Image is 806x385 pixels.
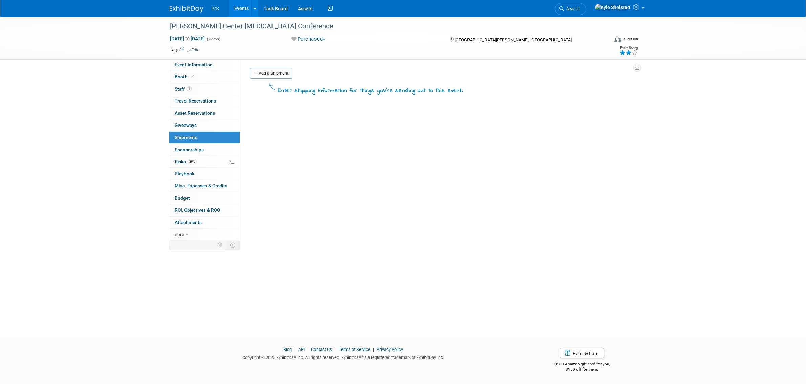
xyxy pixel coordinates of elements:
[214,241,226,249] td: Personalize Event Tab Strip
[175,183,227,188] span: Misc. Expenses & Credits
[169,168,240,180] a: Playbook
[170,353,518,361] div: Copyright © 2025 ExhibitDay, Inc. All rights reserved. ExhibitDay is a registered trademark of Ex...
[187,86,192,91] span: 1
[184,36,191,41] span: to
[555,3,586,15] a: Search
[169,156,240,168] a: Tasks29%
[169,59,240,71] a: Event Information
[595,4,630,11] img: Kyle Shelstad
[283,347,292,352] a: Blog
[527,367,637,372] div: $150 off for them.
[175,98,216,104] span: Travel Reservations
[169,217,240,228] a: Attachments
[169,204,240,216] a: ROI, Objectives & ROO
[175,110,215,116] span: Asset Reservations
[175,62,213,67] span: Event Information
[212,6,219,12] span: IVS
[175,147,204,152] span: Sponsorships
[175,86,192,92] span: Staff
[527,357,637,372] div: $500 Amazon gift card for you,
[169,180,240,192] a: Misc. Expenses & Credits
[175,74,195,80] span: Booth
[622,37,638,42] div: In-Person
[289,36,328,43] button: Purchased
[306,347,310,352] span: |
[614,36,621,42] img: Format-Inperson.png
[169,71,240,83] a: Booth
[188,159,197,164] span: 29%
[170,46,198,53] td: Tags
[168,20,598,32] div: [PERSON_NAME] Center [MEDICAL_DATA] Conference
[169,192,240,204] a: Budget
[339,347,370,352] a: Terms of Service
[311,347,332,352] a: Contact Us
[170,36,205,42] span: [DATE] [DATE]
[175,195,190,201] span: Budget
[455,37,572,42] span: [GEOGRAPHIC_DATA][PERSON_NAME], [GEOGRAPHIC_DATA]
[175,135,197,140] span: Shipments
[333,347,337,352] span: |
[169,132,240,143] a: Shipments
[377,347,403,352] a: Privacy Policy
[569,35,638,45] div: Event Format
[170,6,203,13] img: ExhibitDay
[175,171,194,176] span: Playbook
[169,144,240,156] a: Sponsorships
[226,241,240,249] td: Toggle Event Tabs
[169,229,240,241] a: more
[169,95,240,107] a: Travel Reservations
[293,347,297,352] span: |
[175,122,197,128] span: Giveaways
[173,232,184,237] span: more
[564,6,580,12] span: Search
[174,159,197,164] span: Tasks
[187,48,198,52] a: Edit
[206,37,220,41] span: (2 days)
[175,220,202,225] span: Attachments
[298,347,305,352] a: API
[371,347,376,352] span: |
[361,354,363,358] sup: ®
[278,87,463,95] div: Enter shipping information for things you're sending out to this event.
[169,119,240,131] a: Giveaways
[169,83,240,95] a: Staff1
[250,68,292,79] a: Add a Shipment
[619,46,638,50] div: Event Rating
[191,75,194,78] i: Booth reservation complete
[175,207,220,213] span: ROI, Objectives & ROO
[169,107,240,119] a: Asset Reservations
[560,348,604,358] a: Refer & Earn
